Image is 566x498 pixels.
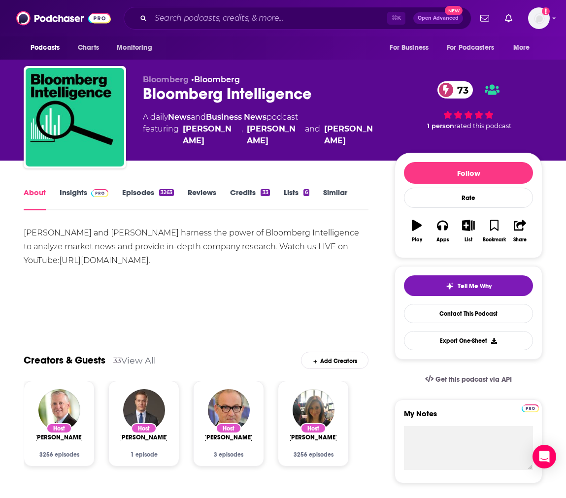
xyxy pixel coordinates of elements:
span: Podcasts [31,41,60,55]
span: Open Advanced [418,16,459,21]
button: Bookmark [481,213,507,249]
a: Lisa Abramowicz [289,433,338,441]
div: 3256 episodes [290,451,336,458]
a: Charts [71,38,105,57]
span: 73 [447,81,473,99]
a: Show notifications dropdown [501,10,516,27]
a: Episodes3263 [122,188,174,210]
div: Host [131,423,157,433]
div: Search podcasts, credits, & more... [124,7,471,30]
a: InsightsPodchaser Pro [60,188,108,210]
img: Paul Sweeney [38,389,80,431]
div: 3256 episodes [36,451,82,458]
span: [PERSON_NAME] [289,433,338,441]
button: open menu [440,38,508,57]
span: 1 person [427,122,454,130]
span: and [305,123,320,147]
a: About [24,188,46,210]
a: Bloomberg [194,75,240,84]
span: [PERSON_NAME] [204,433,253,441]
div: [PERSON_NAME] and [PERSON_NAME] harness the power of Bloomberg Intelligence to analyze market new... [24,226,368,267]
span: Charts [78,41,99,55]
a: Tom Keene [204,433,253,441]
span: New [445,6,463,15]
img: Bloomberg Intelligence [26,68,124,166]
a: Show notifications dropdown [476,10,493,27]
a: Credits33 [230,188,269,210]
div: 6 [303,189,309,196]
button: Play [404,213,430,249]
div: Play [412,237,422,243]
a: Paul Sweeney [34,433,84,441]
a: Alix Steel [183,123,237,147]
a: Pro website [522,403,539,412]
span: Get this podcast via API [435,375,512,384]
div: Host [46,423,72,433]
a: View All [121,355,156,365]
a: 73 [437,81,473,99]
button: Share [507,213,533,249]
button: open menu [110,38,165,57]
span: featuring [143,123,379,147]
div: 3263 [159,189,174,196]
div: Bookmark [483,237,506,243]
span: More [513,41,530,55]
a: Creators & Guests [24,354,105,366]
button: open menu [24,38,72,57]
div: List [465,237,472,243]
button: Open AdvancedNew [413,12,463,24]
a: Similar [323,188,347,210]
button: List [456,213,481,249]
span: For Business [390,41,429,55]
img: Podchaser Pro [522,404,539,412]
a: Lisa Abramowicz [324,123,379,147]
a: Reviews [188,188,216,210]
div: Open Intercom Messenger [533,445,556,468]
div: 1 episode [121,451,167,458]
a: David Gura [119,433,168,441]
img: Lisa Abramowicz [293,389,334,431]
a: Business News [206,112,266,122]
a: Lists6 [284,188,309,210]
a: [URL][DOMAIN_NAME] [59,256,149,265]
img: Podchaser - Follow, Share and Rate Podcasts [16,9,111,28]
div: Apps [436,237,449,243]
input: Search podcasts, credits, & more... [151,10,387,26]
div: Rate [404,188,533,208]
span: Bloomberg [143,75,189,84]
button: open menu [383,38,441,57]
a: Get this podcast via API [417,367,520,392]
button: Show profile menu [528,7,550,29]
svg: Add a profile image [542,7,550,15]
span: , [241,123,243,147]
span: [PERSON_NAME] [34,433,84,441]
img: Podchaser Pro [91,189,108,197]
img: Tom Keene [208,389,250,431]
img: User Profile [528,7,550,29]
label: My Notes [404,409,533,426]
div: 3 episodes [205,451,252,458]
span: For Podcasters [447,41,494,55]
a: Paul Sweeney [247,123,301,147]
div: A daily podcast [143,111,379,147]
div: 73 1 personrated this podcast [395,75,542,136]
span: [PERSON_NAME] [119,433,168,441]
span: and [191,112,206,122]
button: Apps [430,213,455,249]
img: David Gura [123,389,165,431]
button: tell me why sparkleTell Me Why [404,275,533,296]
a: News [168,112,191,122]
span: Logged in as sashagoldin [528,7,550,29]
span: rated this podcast [454,122,511,130]
div: Share [513,237,527,243]
div: Host [300,423,326,433]
img: tell me why sparkle [446,282,454,290]
div: Add Creators [301,352,368,369]
span: Monitoring [117,41,152,55]
span: ⌘ K [387,12,405,25]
